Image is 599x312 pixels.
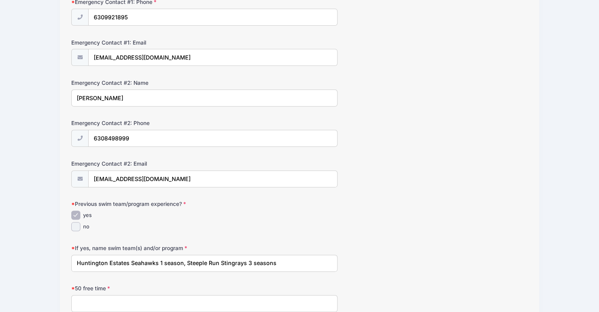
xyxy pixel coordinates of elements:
label: yes [83,211,92,219]
input: (xxx) xxx-xxxx [88,130,338,147]
label: If yes, name swim team(s) and/or program [71,244,223,252]
input: email@email.com [88,49,338,66]
label: Emergency Contact #2: Name [71,79,223,87]
label: Previous swim team/program experience? [71,200,223,208]
input: email@email.com [88,170,338,187]
label: Emergency Contact #1: Email [71,39,223,47]
label: 50 free time [71,284,223,292]
label: Emergency Contact #2: Email [71,160,223,168]
label: Emergency Contact #2: Phone [71,119,223,127]
input: (xxx) xxx-xxxx [88,9,338,26]
label: no [83,223,89,231]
